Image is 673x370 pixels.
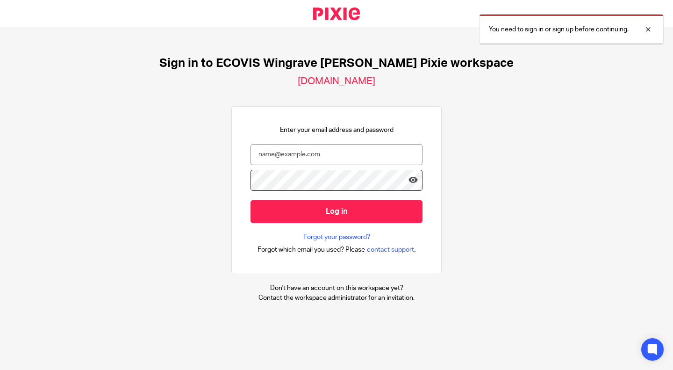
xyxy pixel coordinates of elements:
span: contact support [367,245,414,254]
span: Forgot which email you used? Please [258,245,365,254]
a: Forgot your password? [303,232,370,242]
p: Contact the workspace administrator for an invitation. [258,293,415,303]
p: You need to sign in or sign up before continuing. [489,25,629,34]
p: Don't have an account on this workspace yet? [258,283,415,293]
input: Log in [251,200,422,223]
h2: [DOMAIN_NAME] [298,75,375,87]
input: name@example.com [251,144,422,165]
div: . [258,244,416,255]
p: Enter your email address and password [280,125,394,135]
h1: Sign in to ECOVIS Wingrave [PERSON_NAME] Pixie workspace [159,56,514,71]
